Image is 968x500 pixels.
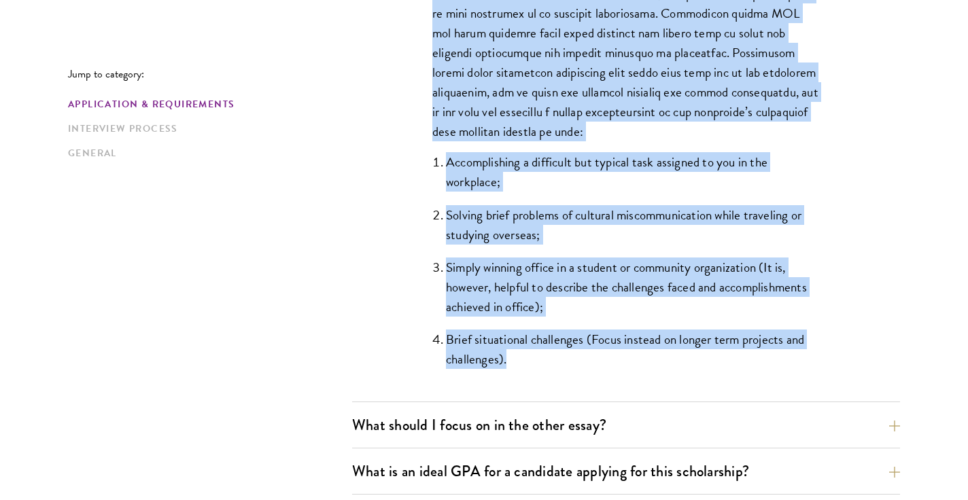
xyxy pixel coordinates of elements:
a: Interview Process [68,122,344,136]
a: General [68,146,344,160]
p: Jump to category: [68,68,352,80]
button: What is an ideal GPA for a candidate applying for this scholarship? [352,456,900,486]
li: Simply winning office in a student or community organization (It is, however, helpful to describe... [446,257,820,317]
button: What should I focus on in the other essay? [352,410,900,440]
li: Brief situational challenges (Focus instead on longer term projects and challenges). [446,329,820,369]
li: Solving brief problems of cultural miscommunication while traveling or studying overseas; [446,205,820,245]
li: Accomplishing a difficult but typical task assigned to you in the workplace; [446,152,820,192]
a: Application & Requirements [68,97,344,111]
